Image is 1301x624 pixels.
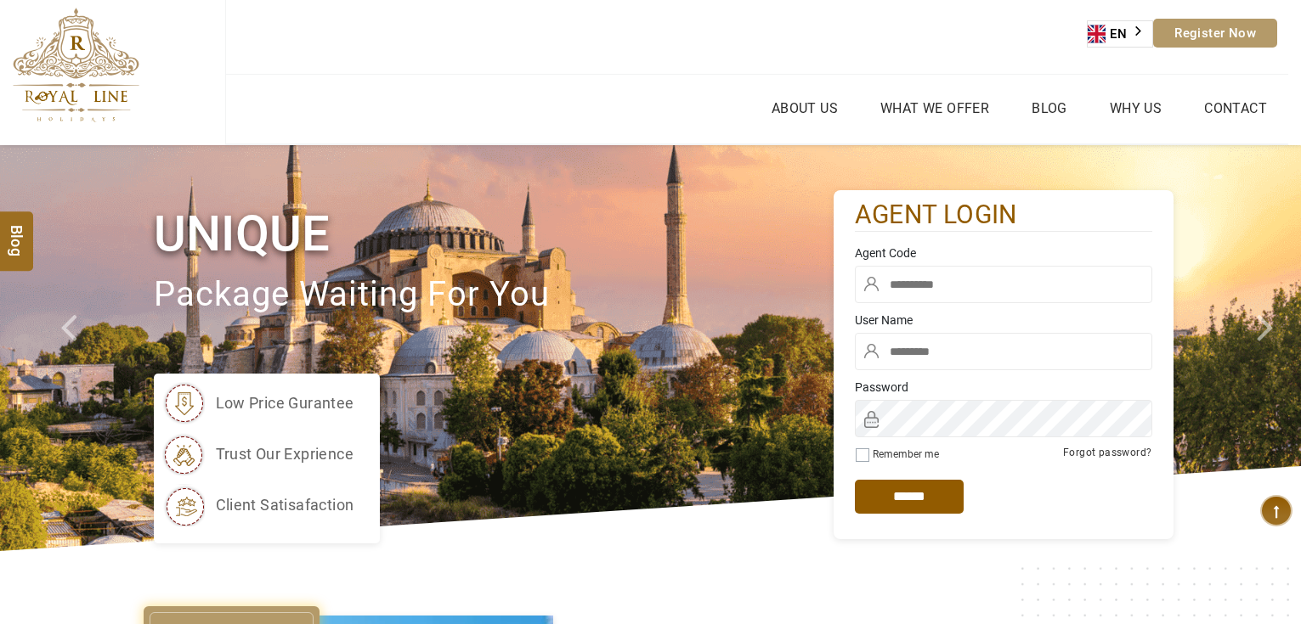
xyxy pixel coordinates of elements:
[154,202,834,266] h1: Unique
[1236,145,1301,551] a: Check next image
[1200,96,1271,121] a: Contact
[162,382,354,424] li: low price gurantee
[876,96,993,121] a: What we Offer
[6,224,28,239] span: Blog
[855,312,1152,329] label: User Name
[162,433,354,475] li: trust our exprience
[1063,447,1151,458] a: Forgot password?
[1088,21,1152,47] a: EN
[855,245,1152,261] label: Agent Code
[873,448,939,460] label: Remember me
[1087,20,1153,48] div: Language
[162,484,354,526] li: client satisafaction
[767,96,842,121] a: About Us
[855,379,1152,396] label: Password
[1087,20,1153,48] aside: Language selected: English
[1196,518,1301,599] iframe: chat widget
[855,199,1152,232] h2: agent login
[1153,19,1277,48] a: Register Now
[13,8,139,122] img: The Royal Line Holidays
[154,267,834,323] p: package waiting for you
[1106,96,1166,121] a: Why Us
[39,145,105,551] a: Check next prev
[1027,96,1072,121] a: Blog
